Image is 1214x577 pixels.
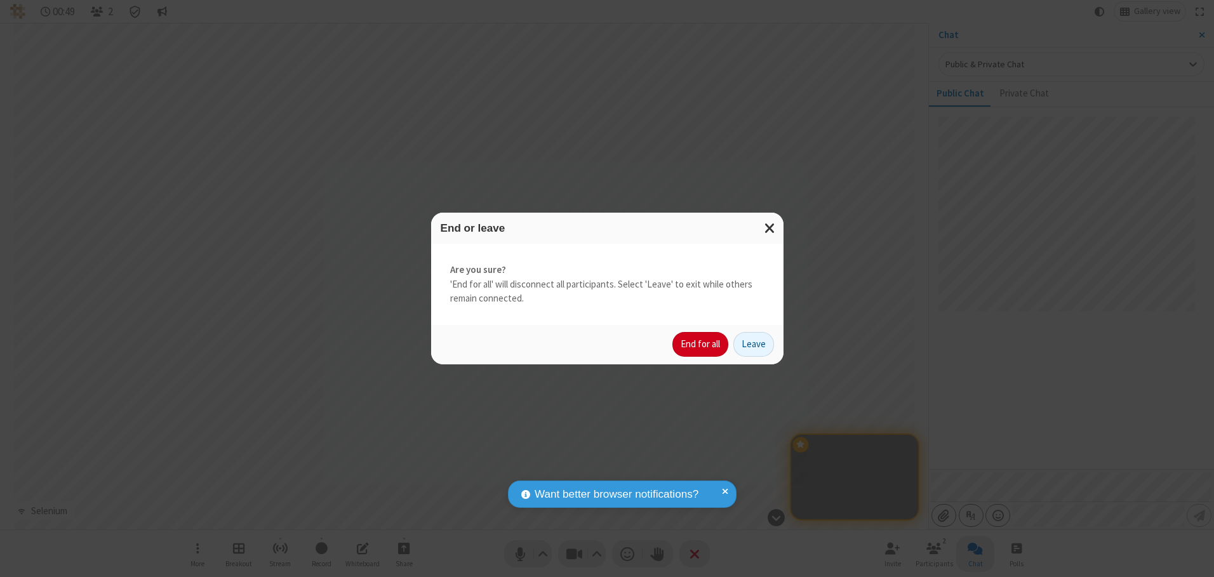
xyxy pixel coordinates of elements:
h3: End or leave [441,222,774,234]
strong: Are you sure? [450,263,764,277]
button: End for all [672,332,728,357]
span: Want better browser notifications? [535,486,698,503]
div: 'End for all' will disconnect all participants. Select 'Leave' to exit while others remain connec... [431,244,784,325]
button: Leave [733,332,774,357]
button: Close modal [757,213,784,244]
